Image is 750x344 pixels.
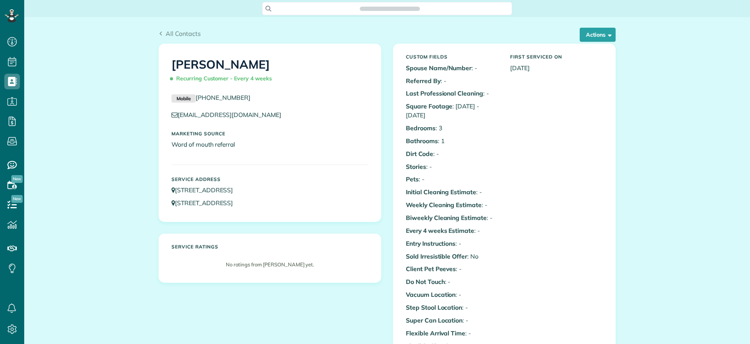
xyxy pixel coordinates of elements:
[406,201,482,209] b: Weekly Cleaning Estimate
[406,89,498,98] p: : -
[406,227,474,234] b: Every 4 weeks Estimate
[406,303,462,311] b: Step Stool Location
[406,278,445,285] b: Do Not Touch
[406,316,462,324] b: Super Can Location
[406,102,498,120] p: : [DATE] - [DATE]
[406,303,498,312] p: : -
[171,94,196,103] small: Mobile
[175,261,364,268] p: No ratings from [PERSON_NAME] yet.
[368,5,412,12] span: Search ZenMaid…
[406,64,471,72] b: Spouse Name/Number
[171,72,275,85] span: Recurring Customer - Every 4 weeks
[171,58,368,85] h1: [PERSON_NAME]
[406,137,498,145] p: : 1
[171,177,368,182] h5: Service Address
[406,77,441,85] b: Referred By
[406,124,498,133] p: : 3
[406,239,498,248] p: : -
[406,163,426,170] b: Stories
[406,265,456,273] b: Client Pet Peeves
[406,124,436,132] b: Bedrooms
[510,54,603,59] h5: First Serviced On
[406,89,483,97] b: Last Professional Cleaning
[406,290,498,299] p: : -
[406,188,476,196] b: Initial Cleaning Estimate
[406,329,465,337] b: Flexible Arrival Time
[406,213,498,222] p: : -
[406,252,467,260] b: Sold Irresistible Offer
[406,175,498,184] p: : -
[406,188,498,197] p: : -
[171,140,368,149] p: Word of mouth referral
[406,54,498,59] h5: Custom Fields
[406,291,455,298] b: Vacuum Location
[171,186,240,194] a: [STREET_ADDRESS]
[406,239,455,247] b: Entry Instructions
[406,252,498,261] p: : No
[406,102,452,110] b: Square Footage
[166,30,201,37] span: All Contacts
[406,226,498,235] p: : -
[406,264,498,273] p: : -
[171,244,368,249] h5: Service ratings
[171,111,289,119] a: [EMAIL_ADDRESS][DOMAIN_NAME]
[406,175,419,183] b: Pets
[580,28,616,42] button: Actions
[406,214,487,222] b: Biweekly Cleaning Estimate
[159,29,201,38] a: All Contacts
[406,277,498,286] p: : -
[406,329,498,338] p: : -
[171,199,240,207] a: [STREET_ADDRESS]
[406,316,498,325] p: : -
[406,137,438,145] b: Bathrooms
[406,162,498,171] p: : -
[406,150,433,158] b: Dirt Code
[11,175,23,183] span: New
[406,149,498,158] p: : -
[11,195,23,203] span: New
[406,76,498,85] p: : -
[171,131,368,136] h5: Marketing Source
[510,64,603,73] p: [DATE]
[406,64,498,73] p: : -
[406,200,498,209] p: : -
[171,94,250,101] a: Mobile[PHONE_NUMBER]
